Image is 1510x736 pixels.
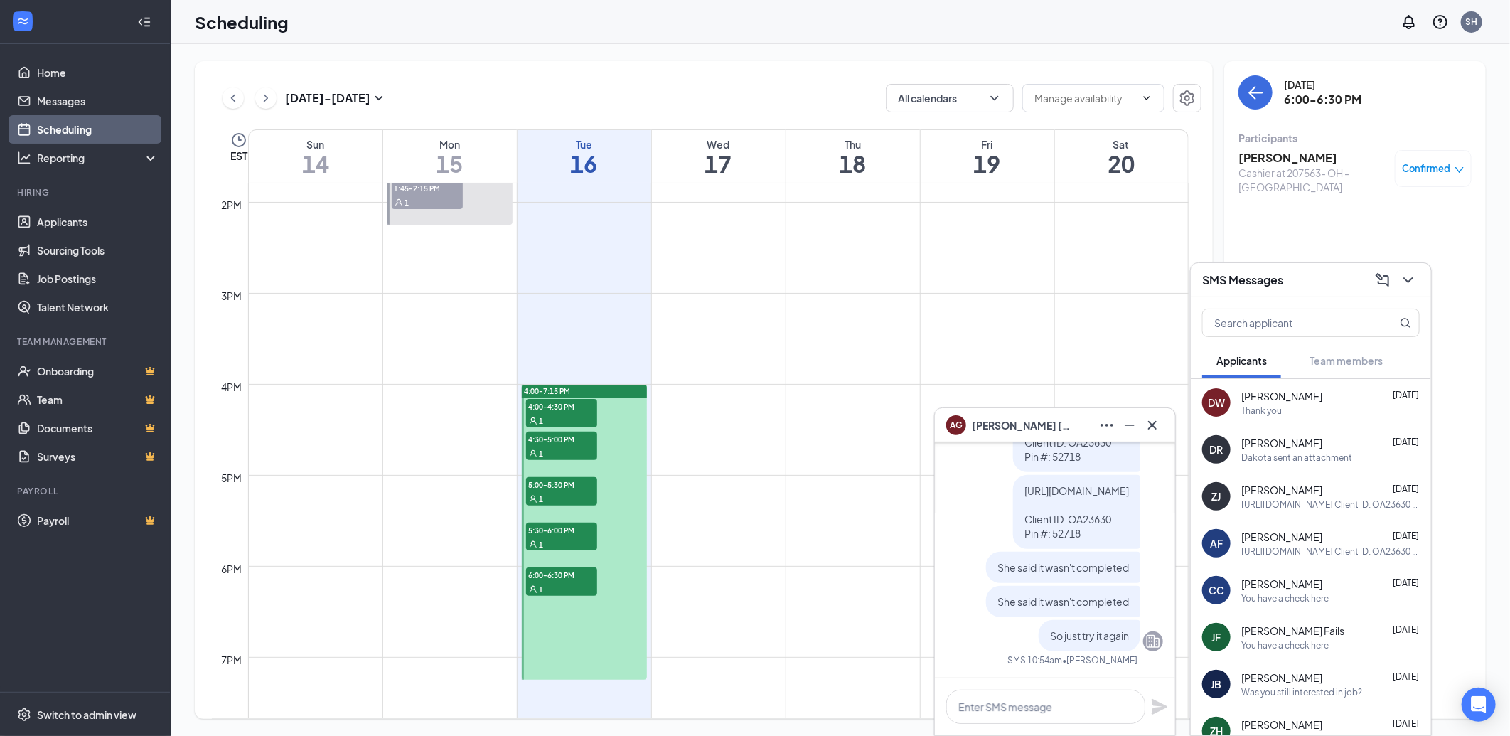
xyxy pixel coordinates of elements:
span: [PERSON_NAME] [1241,577,1322,591]
div: ZJ [1212,489,1221,503]
svg: WorkstreamLogo [16,14,30,28]
div: Participants [1238,131,1472,145]
button: Minimize [1118,414,1141,437]
h1: Scheduling [195,10,289,34]
svg: ChevronDown [987,91,1002,105]
svg: User [529,449,537,458]
div: 6pm [219,561,245,577]
div: 5pm [219,470,245,486]
a: TeamCrown [37,385,159,414]
h3: 6:00-6:30 PM [1284,92,1361,107]
a: SurveysCrown [37,442,159,471]
div: JB [1211,677,1222,691]
span: [PERSON_NAME] Fails [1241,624,1344,638]
a: Job Postings [37,265,159,293]
h1: 19 [921,151,1054,176]
span: Team members [1310,354,1383,367]
a: Applicants [37,208,159,236]
span: [DATE] [1393,671,1419,682]
span: Confirmed [1403,161,1451,176]
div: Wed [652,137,786,151]
button: Settings [1173,84,1201,112]
div: Payroll [17,485,156,497]
div: 2pm [219,197,245,213]
button: Plane [1151,698,1168,715]
button: ChevronRight [255,87,277,109]
span: [DATE] [1393,530,1419,541]
button: Ellipses [1096,414,1118,437]
div: Hiring [17,186,156,198]
svg: User [529,495,537,503]
h1: 20 [1055,151,1189,176]
svg: Notifications [1401,14,1418,31]
svg: ArrowLeft [1247,84,1264,101]
div: You have a check here [1241,639,1329,651]
h3: [DATE] - [DATE] [285,90,370,106]
svg: Collapse [137,15,151,29]
span: 1 [540,416,544,426]
svg: Clock [230,132,247,149]
div: Reporting [37,151,159,165]
a: Scheduling [37,115,159,144]
span: [DATE] [1393,624,1419,635]
svg: MagnifyingGlass [1400,317,1411,329]
span: [PERSON_NAME] [1241,718,1322,732]
a: September 20, 2025 [1055,130,1189,183]
div: Team Management [17,336,156,348]
svg: Settings [1179,90,1196,107]
a: September 18, 2025 [786,130,920,183]
h1: 14 [249,151,382,176]
div: Dakota sent an attachment [1241,452,1352,464]
span: Applicants [1216,354,1267,367]
span: 5:30-6:00 PM [526,523,597,537]
div: SH [1466,16,1478,28]
svg: SmallChevronDown [370,90,387,107]
div: Was you still interested in job? [1241,686,1362,698]
span: [PERSON_NAME] [PERSON_NAME] [972,417,1071,433]
div: [URL][DOMAIN_NAME] Client ID: OA23630 Pin #: 52718 [1241,545,1420,558]
span: 6:00-6:30 PM [526,567,597,582]
div: Tue [518,137,651,151]
div: You have a check here [1241,592,1329,604]
a: DocumentsCrown [37,414,159,442]
div: DW [1208,395,1225,410]
svg: Cross [1144,417,1161,434]
h1: 18 [786,151,920,176]
button: back-button [1238,75,1273,110]
svg: User [395,198,403,207]
span: down [1455,165,1465,175]
span: 1:45-2:15 PM [392,181,463,195]
span: [DATE] [1393,390,1419,400]
span: [PERSON_NAME] [1241,530,1322,544]
svg: Analysis [17,151,31,165]
h3: [PERSON_NAME] [1238,150,1388,166]
a: Home [37,58,159,87]
svg: Settings [17,708,31,722]
svg: User [529,417,537,425]
button: ChevronLeft [223,87,244,109]
span: She said it wasn't completed [997,595,1129,608]
svg: User [529,585,537,594]
div: Open Intercom Messenger [1462,688,1496,722]
input: Search applicant [1203,309,1371,336]
a: Talent Network [37,293,159,321]
span: 1 [405,198,409,208]
span: 1 [540,540,544,550]
span: [DATE] [1393,437,1419,447]
span: [URL][DOMAIN_NAME] Client ID: OA23630 Pin #: 52718 [1024,484,1129,540]
div: JF [1212,630,1221,644]
div: Sun [249,137,382,151]
span: She said it wasn't completed [997,561,1129,574]
div: 4pm [219,379,245,395]
span: 4:30-5:00 PM [526,432,597,446]
svg: ChevronDown [1141,92,1152,104]
h3: SMS Messages [1202,272,1283,288]
span: [PERSON_NAME] [1241,436,1322,450]
button: ComposeMessage [1371,269,1394,292]
a: September 17, 2025 [652,130,786,183]
svg: ChevronRight [259,90,273,107]
h1: 16 [518,151,651,176]
svg: User [529,540,537,549]
a: Sourcing Tools [37,236,159,265]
